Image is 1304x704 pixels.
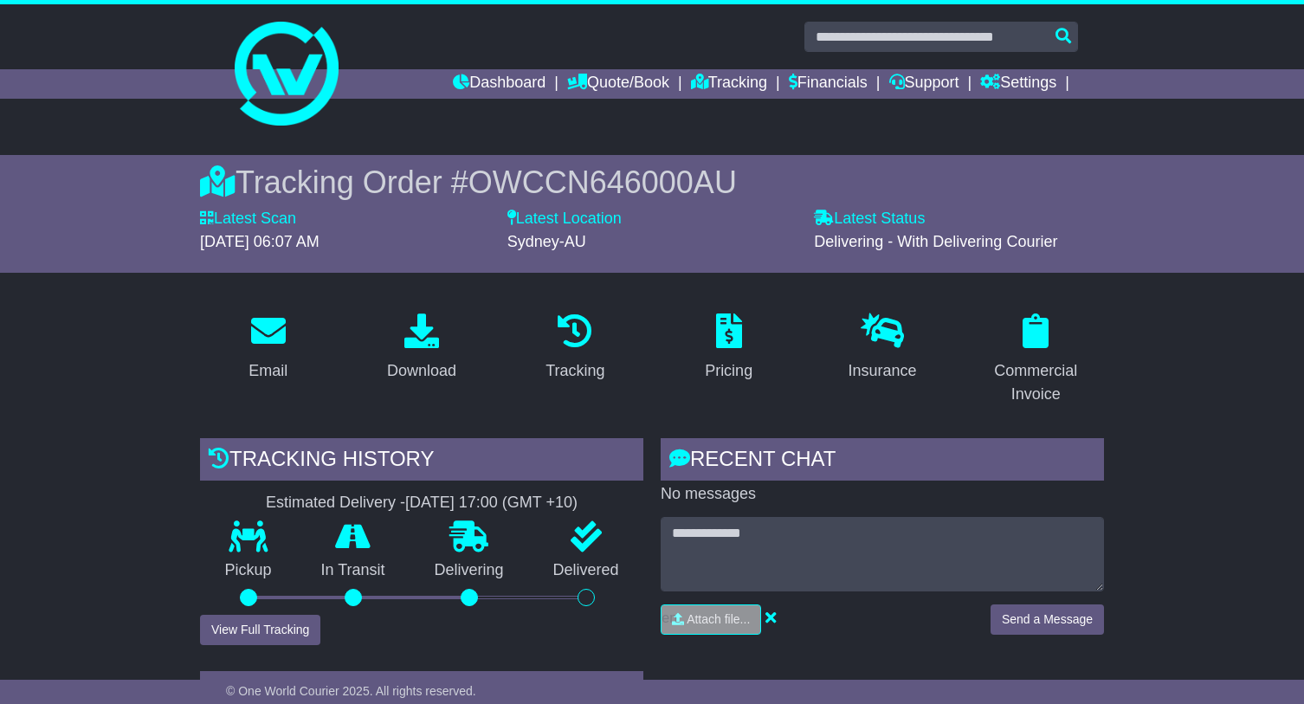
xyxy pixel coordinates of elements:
[534,307,616,389] a: Tracking
[468,165,737,200] span: OWCCN646000AU
[814,233,1057,250] span: Delivering - With Delivering Courier
[405,494,578,513] div: [DATE] 17:00 (GMT +10)
[200,561,296,580] p: Pickup
[789,69,868,99] a: Financials
[545,359,604,383] div: Tracking
[226,684,476,698] span: © One World Courier 2025. All rights reserved.
[200,210,296,229] label: Latest Scan
[200,438,643,485] div: Tracking history
[200,164,1104,201] div: Tracking Order #
[979,359,1093,406] div: Commercial Invoice
[705,359,752,383] div: Pricing
[661,485,1104,504] p: No messages
[410,561,528,580] p: Delivering
[376,307,468,389] a: Download
[968,307,1104,412] a: Commercial Invoice
[980,69,1056,99] a: Settings
[200,494,643,513] div: Estimated Delivery -
[567,69,669,99] a: Quote/Book
[387,359,456,383] div: Download
[848,359,916,383] div: Insurance
[200,615,320,645] button: View Full Tracking
[507,233,586,250] span: Sydney-AU
[453,69,545,99] a: Dashboard
[249,359,287,383] div: Email
[661,438,1104,485] div: RECENT CHAT
[237,307,299,389] a: Email
[991,604,1104,635] button: Send a Message
[814,210,925,229] label: Latest Status
[528,561,643,580] p: Delivered
[691,69,767,99] a: Tracking
[200,233,320,250] span: [DATE] 06:07 AM
[694,307,764,389] a: Pricing
[836,307,927,389] a: Insurance
[889,69,959,99] a: Support
[296,561,410,580] p: In Transit
[507,210,622,229] label: Latest Location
